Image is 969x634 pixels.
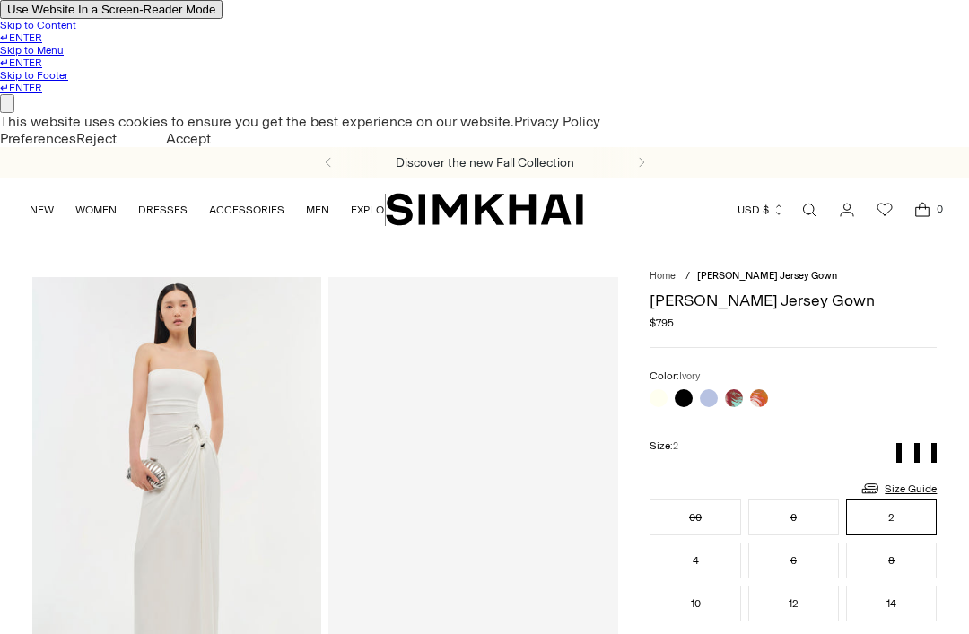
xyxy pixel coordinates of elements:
a: Open cart modal [904,192,940,228]
button: 2 [846,499,937,535]
button: 4 [650,543,740,578]
a: MEN [306,190,329,230]
span: 2 [673,440,678,452]
a: ACCESSORIES [209,190,284,230]
button: Reject [76,130,117,147]
button: USD $ [738,190,785,230]
a: Open search modal [791,192,827,228]
a: Wishlist [867,192,903,228]
a: WOMEN [75,190,117,230]
span: 0 [931,201,947,217]
a: Privacy Policy (opens in a new tab) [514,113,600,130]
span: $795 [650,317,674,329]
nav: breadcrumbs [650,270,937,282]
button: 10 [650,586,740,621]
div: / [685,270,690,282]
a: EXPLORE [351,190,397,230]
button: 8 [846,543,937,578]
button: Accept [117,130,260,147]
a: Go to the account page [829,192,865,228]
button: 0 [748,499,839,535]
a: DRESSES [138,190,188,230]
button: 12 [748,586,839,621]
a: NEW [30,190,54,230]
a: SIMKHAI [386,192,583,227]
span: Ivory [679,370,700,382]
button: 14 [846,586,937,621]
h1: [PERSON_NAME] Jersey Gown [650,292,937,308]
span: [PERSON_NAME] Jersey Gown [697,270,837,282]
a: Home [650,270,676,282]
label: Size: [650,439,678,452]
a: Size Guide [860,477,937,499]
button: 6 [748,543,839,578]
a: Discover the new Fall Collection [396,155,574,170]
button: 00 [650,499,740,535]
label: Color: [650,369,700,382]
